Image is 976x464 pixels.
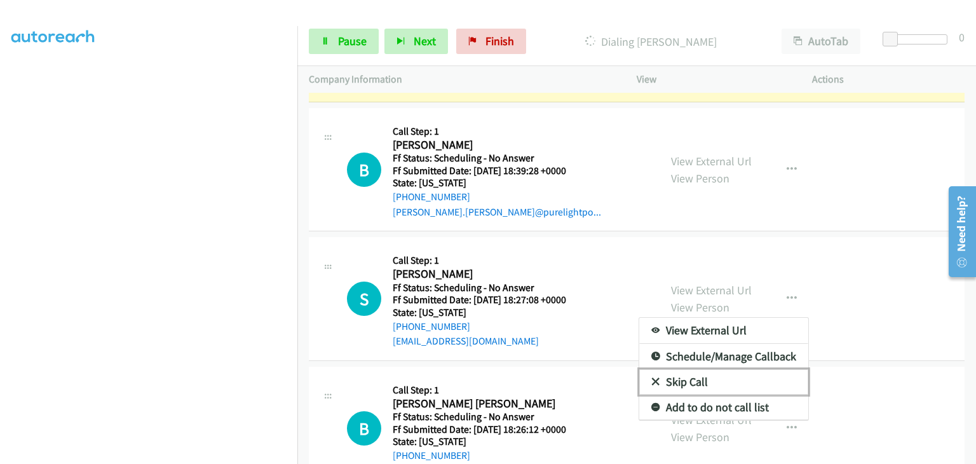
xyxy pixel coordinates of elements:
a: Schedule/Manage Callback [639,344,808,369]
iframe: Resource Center [940,181,976,282]
div: The call is yet to be attempted [347,411,381,446]
a: View External Url [639,318,808,343]
a: Skip Call [639,369,808,395]
h1: B [347,411,381,446]
a: Add to do not call list [639,395,808,420]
